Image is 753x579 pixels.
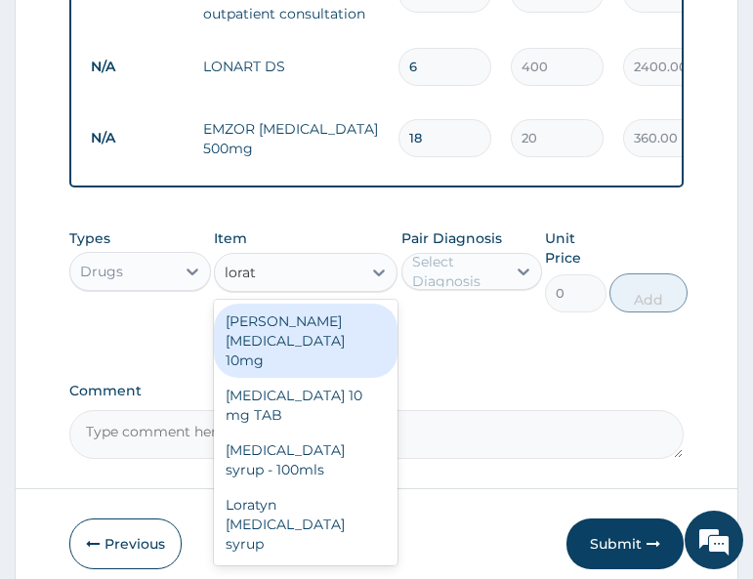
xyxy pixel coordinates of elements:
[193,47,389,86] td: LONART DS
[81,120,193,156] td: N/A
[80,262,123,281] div: Drugs
[69,518,182,569] button: Previous
[193,109,389,168] td: EMZOR [MEDICAL_DATA] 500mg
[69,383,683,399] label: Comment
[214,228,247,248] label: Item
[412,252,504,291] div: Select Diagnosis
[566,518,684,569] button: Submit
[113,168,270,365] span: We're online!
[609,273,688,312] button: Add
[102,109,328,135] div: Chat with us now
[69,230,110,247] label: Types
[81,49,193,85] td: N/A
[320,10,367,57] div: Minimize live chat window
[214,378,397,433] div: [MEDICAL_DATA] 10 mg TAB
[214,487,397,561] div: Loratyn [MEDICAL_DATA] syrup
[10,378,372,446] textarea: Type your message and hit 'Enter'
[214,433,397,487] div: [MEDICAL_DATA] syrup - 100mls
[214,304,397,378] div: [PERSON_NAME][MEDICAL_DATA] 10mg
[401,228,502,248] label: Pair Diagnosis
[36,98,79,146] img: d_794563401_company_1708531726252_794563401
[545,228,607,268] label: Unit Price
